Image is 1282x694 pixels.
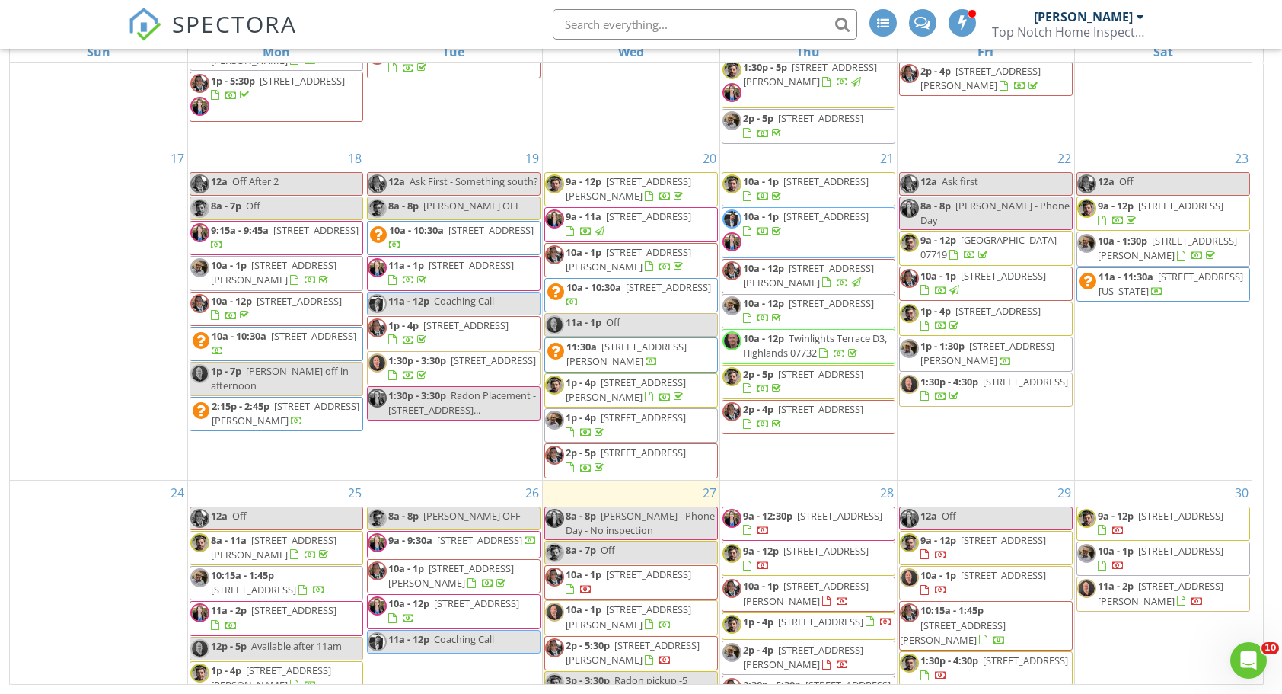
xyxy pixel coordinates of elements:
a: 10a - 1p [STREET_ADDRESS][PERSON_NAME] [544,243,718,277]
span: 10a - 12p [743,331,784,345]
div: Top Notch Home Inspection [992,24,1144,40]
img: screen_shot_20230525_at_5.56.01_pm.png [1077,174,1096,193]
span: [STREET_ADDRESS] [271,329,356,343]
img: ff73928170184bb7beeb2543a7642b44.jpeg [545,376,564,395]
img: 08.jpg [545,209,564,229]
span: 1p - 5:30p [211,74,255,88]
span: 12a [211,174,228,188]
span: 1p - 1:30p [920,339,965,353]
a: Friday [974,41,997,62]
span: [STREET_ADDRESS] [606,209,691,223]
a: 10a - 12p [STREET_ADDRESS] [211,294,342,322]
img: screen_shot_20230525_at_5.56.01_pm.png [545,245,564,264]
span: [STREET_ADDRESS] [429,258,514,272]
span: [PERSON_NAME] - Phone Day - No inspection [566,509,715,537]
a: 10a - 12p [STREET_ADDRESS] [743,296,874,325]
a: Go to August 20, 2025 [700,146,719,171]
a: 8a - 11a [STREET_ADDRESS][PERSON_NAME] [190,531,363,565]
span: 10a - 1p [566,245,601,259]
span: [STREET_ADDRESS] [437,533,522,547]
span: 8a - 8p [388,199,419,213]
span: 9a - 12p [743,544,779,558]
a: 9a - 12p [STREET_ADDRESS] [722,542,895,576]
img: 08.jpg [368,258,387,277]
span: 2p - 5p [743,111,773,125]
a: Thursday [793,41,823,62]
a: 10a - 1p [STREET_ADDRESS] [920,269,1046,297]
a: 1:30p - 5p [STREET_ADDRESS][PERSON_NAME] [722,58,895,108]
a: 11a - 11:30a [STREET_ADDRESS][US_STATE] [1076,267,1251,302]
img: screen_shot_20230525_at_5.56.01_pm.png [900,64,919,83]
span: [STREET_ADDRESS][PERSON_NAME] [920,339,1054,367]
span: [STREET_ADDRESS] [955,304,1041,318]
a: 2p - 4p [STREET_ADDRESS] [722,400,895,434]
span: 8a - 8p [566,509,596,523]
img: ff73928170184bb7beeb2543a7642b44.jpeg [190,533,209,552]
span: [STREET_ADDRESS] [1138,509,1223,523]
img: screen_shot_20230525_at_5.56.01_pm.png [545,446,564,465]
span: Off [942,509,956,523]
img: 08.jpg [368,389,387,408]
span: 10a - 1p [743,174,779,188]
span: [STREET_ADDRESS] [451,353,536,367]
a: 10a - 10:30a [STREET_ADDRESS] [566,280,711,309]
span: 2p - 5p [743,367,773,381]
a: 10a - 12p Twinlights Terrace D3, Highlands 07732 [722,329,895,363]
span: [STREET_ADDRESS][PERSON_NAME] [1098,234,1237,262]
img: ff73928170184bb7beeb2543a7642b44.jpeg [722,367,741,386]
td: Go to August 21, 2025 [719,146,897,480]
td: Go to August 17, 2025 [10,146,187,480]
span: 1p - 4p [920,304,951,318]
td: Go to August 22, 2025 [897,146,1074,480]
span: 1:30p - 5p [743,60,787,74]
a: 11:30a [STREET_ADDRESS][PERSON_NAME] [566,340,687,368]
span: 9a - 11a [566,209,601,223]
a: Go to August 22, 2025 [1054,146,1074,171]
span: 10a - 1p [743,209,779,223]
span: [STREET_ADDRESS][PERSON_NAME] [566,245,691,273]
img: 20240227_170353.jpg [1077,544,1096,563]
a: 10a - 1p [STREET_ADDRESS] [722,207,895,257]
img: ff73928170184bb7beeb2543a7642b44.jpeg [722,174,741,193]
a: 10a - 1p [STREET_ADDRESS] [743,174,869,203]
span: [STREET_ADDRESS][PERSON_NAME] [743,261,874,289]
span: 11a - 1p [388,258,424,272]
span: 9:15a - 9:45a [211,223,269,237]
a: 9a - 12p [STREET_ADDRESS] [1098,509,1223,537]
span: 10a - 10:30a [389,223,444,237]
a: 9a - 9:30a [STREET_ADDRESS] [388,533,537,547]
a: 10a - 1p [STREET_ADDRESS] [1076,542,1251,576]
a: 1p - 4p [STREET_ADDRESS] [566,411,686,439]
span: 8a - 8p [920,199,951,213]
img: ff73928170184bb7beeb2543a7642b44.jpeg [900,304,919,323]
img: mike_picture_.jpg [722,331,741,350]
a: Go to August 28, 2025 [877,481,897,505]
img: ff73928170184bb7beeb2543a7642b44.jpeg [722,544,741,563]
a: 10a - 12p [STREET_ADDRESS] [190,292,363,326]
span: Off After 2 [232,174,279,188]
span: [STREET_ADDRESS][PERSON_NAME] [212,399,359,427]
a: 9a - 12:30p [STREET_ADDRESS] [722,507,895,541]
img: screen_shot_20230525_at_5.56.01_pm.png [900,174,919,193]
a: Go to August 19, 2025 [522,146,542,171]
img: screen_shot_20230525_at_5.56.01_pm.png [190,174,209,193]
a: 1:30p - 4:30p [STREET_ADDRESS] [899,373,1073,407]
span: 10a - 12p [743,296,784,310]
a: Go to August 26, 2025 [522,481,542,505]
a: 2p - 5p [STREET_ADDRESS] [722,365,895,399]
td: Go to August 19, 2025 [365,146,542,480]
img: ff73928170184bb7beeb2543a7642b44.jpeg [545,543,564,562]
a: 9a - 12p [GEOGRAPHIC_DATA] 07719 [920,233,1057,261]
a: 9a - 12p [STREET_ADDRESS] [899,531,1073,565]
a: 10a - 1p [STREET_ADDRESS] [1098,544,1223,572]
span: 11a - 11:30a [1099,270,1153,283]
a: [STREET_ADDRESS][PERSON_NAME] [211,38,356,66]
span: [STREET_ADDRESS] [1138,199,1223,213]
a: 10a - 1p [STREET_ADDRESS][PERSON_NAME] [211,258,336,286]
img: 20240227_170353.jpg [722,111,741,130]
img: image0_4.jpeg [545,315,564,334]
a: 1p - 4p [STREET_ADDRESS] [544,408,718,443]
a: 1p - 5:30p [STREET_ADDRESS] [211,74,345,102]
a: 2p - 4p [STREET_ADDRESS][PERSON_NAME] [920,64,1041,92]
